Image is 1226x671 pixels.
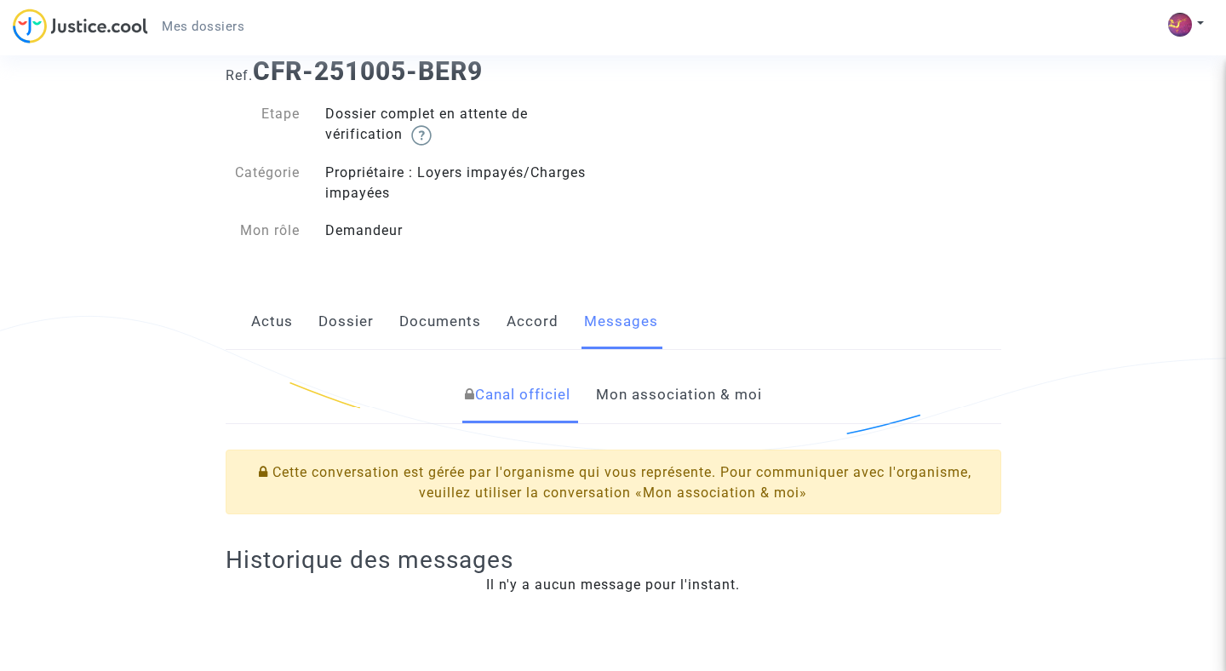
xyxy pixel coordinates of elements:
div: Propriétaire : Loyers impayés/Charges impayées [312,163,613,204]
span: Ref. [226,67,253,83]
a: Documents [399,294,481,350]
img: ACg8ocIAL3bKvhwABnAl7wjBOhf2pfwYj5snwkMuyJBDIcjccg0kmc8n=s96-c [1168,13,1192,37]
a: Mon association & moi [596,367,762,423]
a: Actus [251,294,293,350]
div: Dossier complet en attente de vérification [312,104,613,146]
div: Il n'y a aucun message pour l'instant. [226,575,1001,595]
img: jc-logo.svg [13,9,148,43]
div: Demandeur [312,221,613,241]
div: Catégorie [213,163,313,204]
a: Messages [584,294,658,350]
div: Mon rôle [213,221,313,241]
div: Etape [213,104,313,146]
span: Mes dossiers [162,19,244,34]
h2: Historique des messages [226,545,1001,575]
a: Canal officiel [465,367,570,423]
a: Dossier [318,294,374,350]
b: CFR-251005-BER9 [253,56,483,86]
div: Cette conversation est gérée par l'organisme qui vous représente. Pour communiquer avec l'organis... [226,450,1001,514]
a: Accord [507,294,559,350]
img: help.svg [411,125,432,146]
a: Mes dossiers [148,14,258,39]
